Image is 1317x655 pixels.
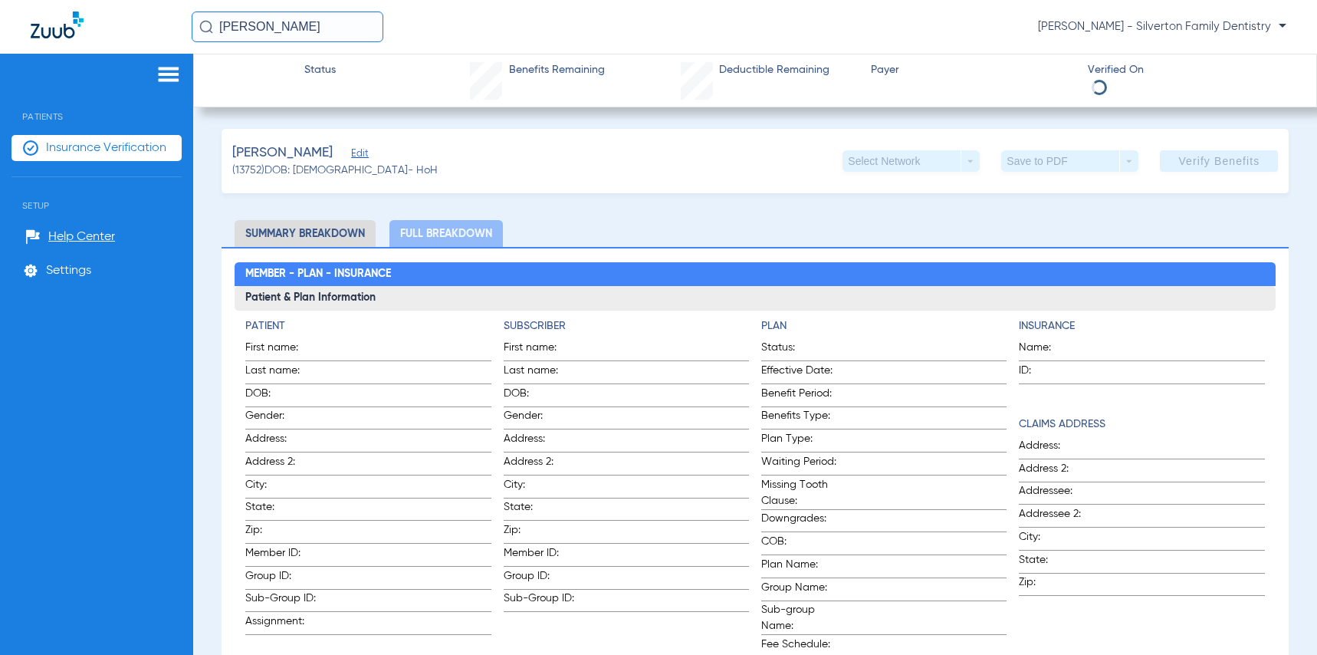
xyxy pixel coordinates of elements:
h4: Subscriber [504,318,749,334]
span: Last name: [245,363,320,383]
span: City: [245,477,320,498]
span: Status: [761,340,836,360]
span: Address: [245,431,320,452]
span: Group ID: [245,568,320,589]
span: (13752) DOB: [DEMOGRAPHIC_DATA] - HoH [232,163,438,179]
h4: Claims Address [1019,416,1264,433]
span: Plan Name: [761,557,836,578]
a: Help Center [25,229,115,245]
h4: Plan [761,318,1007,334]
span: Sub-Group ID: [504,591,579,611]
span: Zip: [504,522,579,543]
span: Address 2: [504,454,579,475]
h4: Patient [245,318,491,334]
span: Deductible Remaining [719,62,829,78]
span: Gender: [245,408,320,429]
span: State: [245,499,320,520]
span: COB: [761,534,836,555]
span: Assignment: [245,614,320,634]
span: Addressee: [1019,483,1094,504]
span: Sub-group Name: [761,602,836,634]
span: Setup [11,177,182,211]
h2: Member - Plan - Insurance [235,262,1276,287]
img: hamburger-icon [156,65,181,84]
h4: Insurance [1019,318,1264,334]
span: First name: [245,340,320,360]
span: Gender: [504,408,579,429]
span: Zip: [245,522,320,543]
span: [PERSON_NAME] [232,143,333,163]
img: Zuub Logo [31,12,84,38]
span: Edit [351,148,365,163]
span: Address: [1019,438,1094,459]
span: Plan Type: [761,431,836,452]
span: Verified On [1088,62,1292,78]
span: Last name: [504,363,579,383]
span: Status [304,62,336,78]
span: [PERSON_NAME] - Silverton Family Dentistry [1038,19,1286,35]
span: Member ID: [504,545,579,566]
input: Search for patients [192,12,383,42]
img: Search Icon [199,20,213,34]
span: DOB: [504,386,579,406]
span: Address 2: [245,454,320,475]
span: Address: [504,431,579,452]
span: Downgrades: [761,511,836,532]
span: Zip: [1019,574,1094,595]
span: Group Name: [761,580,836,601]
span: Benefits Type: [761,408,836,429]
span: Settings [46,263,91,278]
span: State: [504,499,579,520]
span: State: [1019,552,1094,573]
iframe: Chat Widget [1240,581,1317,655]
span: Name: [1019,340,1062,360]
span: DOB: [245,386,320,406]
span: Help Center [48,229,115,245]
span: City: [504,477,579,498]
span: Sub-Group ID: [245,591,320,611]
span: Benefits Remaining [509,62,605,78]
span: ID: [1019,363,1062,383]
h3: Patient & Plan Information [235,286,1276,311]
li: Summary Breakdown [235,220,376,247]
span: First name: [504,340,579,360]
span: Addressee 2: [1019,506,1094,527]
span: Payer [871,62,1075,78]
span: Benefit Period: [761,386,836,406]
span: Effective Date: [761,363,836,383]
span: Insurance Verification [46,140,166,156]
span: Group ID: [504,568,579,589]
span: Member ID: [245,545,320,566]
span: City: [1019,529,1094,550]
span: Missing Tooth Clause: [761,477,836,509]
span: Address 2: [1019,461,1094,482]
span: Waiting Period: [761,454,836,475]
li: Full Breakdown [389,220,503,247]
span: Patients [11,88,182,122]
